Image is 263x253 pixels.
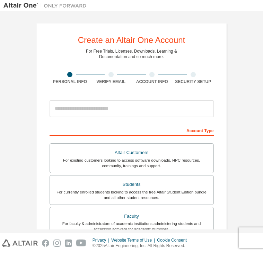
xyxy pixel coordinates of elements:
[50,125,214,136] div: Account Type
[93,243,191,249] p: © 2025 Altair Engineering, Inc. All Rights Reserved.
[54,221,209,232] div: For faculty & administrators of academic institutions administering students and accessing softwa...
[54,180,209,189] div: Students
[54,189,209,200] div: For currently enrolled students looking to access the free Altair Student Edition bundle and all ...
[76,240,86,247] img: youtube.svg
[93,237,111,243] div: Privacy
[54,211,209,221] div: Faculty
[54,148,209,157] div: Altair Customers
[50,79,91,84] div: Personal Info
[157,237,191,243] div: Cookie Consent
[54,157,209,169] div: For existing customers looking to access software downloads, HPC resources, community, trainings ...
[86,48,177,60] div: For Free Trials, Licenses, Downloads, Learning & Documentation and so much more.
[132,79,173,84] div: Account Info
[90,79,132,84] div: Verify Email
[2,240,38,247] img: altair_logo.svg
[78,36,185,44] div: Create an Altair One Account
[111,237,157,243] div: Website Terms of Use
[173,79,214,84] div: Security Setup
[42,240,49,247] img: facebook.svg
[3,2,90,9] img: Altair One
[65,240,72,247] img: linkedin.svg
[53,240,61,247] img: instagram.svg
